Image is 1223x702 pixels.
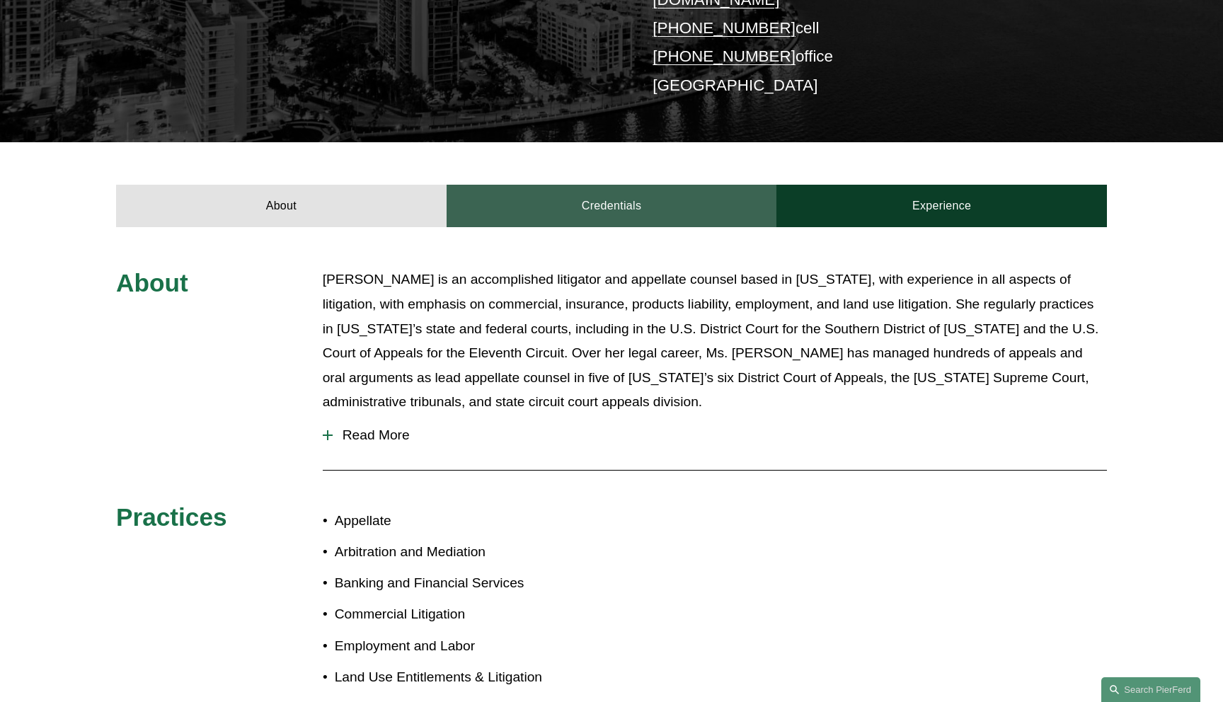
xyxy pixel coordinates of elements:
[335,509,611,534] p: Appellate
[653,19,796,37] a: [PHONE_NUMBER]
[116,503,227,531] span: Practices
[335,540,611,565] p: Arbitration and Mediation
[323,267,1107,414] p: [PERSON_NAME] is an accomplished litigator and appellate counsel based in [US_STATE], with experi...
[335,634,611,659] p: Employment and Labor
[447,185,777,227] a: Credentials
[653,47,796,65] a: [PHONE_NUMBER]
[333,427,1107,443] span: Read More
[776,185,1107,227] a: Experience
[116,185,447,227] a: About
[335,602,611,627] p: Commercial Litigation
[1101,677,1200,702] a: Search this site
[116,269,188,297] span: About
[335,571,611,596] p: Banking and Financial Services
[323,417,1107,454] button: Read More
[335,665,611,690] p: Land Use Entitlements & Litigation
